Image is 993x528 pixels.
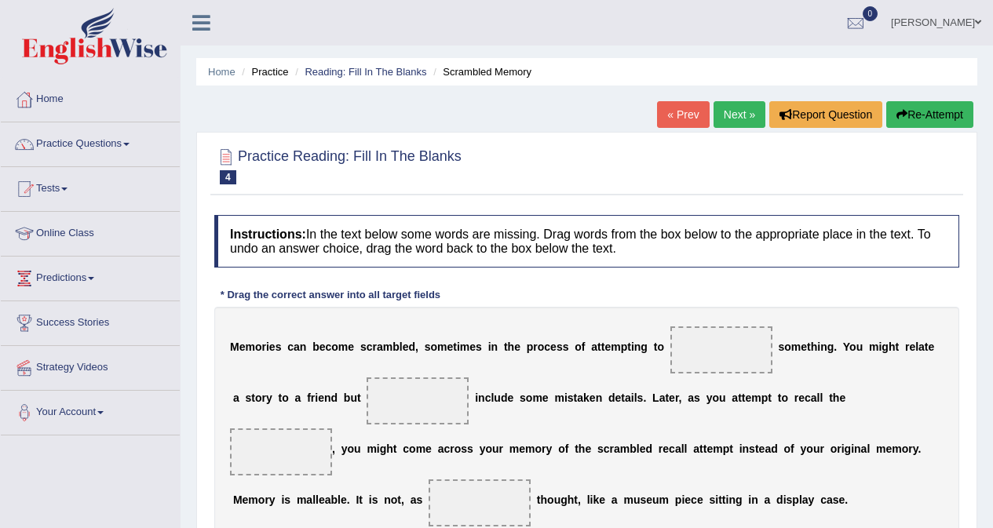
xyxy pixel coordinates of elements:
[798,391,805,404] b: e
[827,340,834,353] b: g
[318,391,324,404] b: e
[279,391,283,404] b: t
[245,340,254,353] b: m
[675,442,681,455] b: a
[359,493,363,506] b: t
[575,340,582,353] b: o
[659,391,666,404] b: a
[509,442,519,455] b: m
[590,391,596,404] b: e
[1,257,180,296] a: Predictions
[401,493,404,506] b: ,
[610,442,614,455] b: r
[261,340,265,353] b: r
[902,442,909,455] b: o
[831,442,838,455] b: o
[719,391,726,404] b: u
[282,391,289,404] b: o
[918,340,925,353] b: a
[455,442,462,455] b: o
[408,340,415,353] b: d
[403,340,409,353] b: e
[577,391,583,404] b: a
[281,493,284,506] b: i
[627,340,631,353] b: t
[749,442,755,455] b: s
[447,340,453,353] b: e
[811,340,818,353] b: h
[801,442,807,455] b: y
[791,340,801,353] b: m
[542,442,546,455] b: r
[255,391,262,404] b: o
[820,442,823,455] b: r
[713,442,722,455] b: m
[670,326,772,373] span: Drop target
[615,391,622,404] b: e
[319,340,326,353] b: e
[604,442,610,455] b: c
[575,442,579,455] b: t
[663,442,669,455] b: e
[284,493,290,506] b: s
[608,391,615,404] b: d
[450,442,454,455] b: r
[849,340,856,353] b: o
[845,442,852,455] b: g
[909,340,915,353] b: e
[837,442,841,455] b: r
[544,340,550,353] b: c
[679,391,682,404] b: ,
[925,340,929,353] b: t
[657,101,709,128] a: « Prev
[833,391,840,404] b: h
[745,391,751,404] b: e
[230,428,332,475] span: Drop target
[457,340,460,353] b: i
[476,340,482,353] b: s
[372,493,378,506] b: s
[403,442,409,455] b: c
[214,215,959,268] h4: In the text below some words are missing. Drag words from the box below to the appropriate place ...
[324,391,331,404] b: n
[306,493,312,506] b: a
[634,391,637,404] b: l
[537,493,541,506] b: t
[625,391,631,404] b: a
[621,340,628,353] b: p
[251,391,255,404] b: t
[759,442,765,455] b: e
[367,377,469,424] span: Drop target
[233,493,243,506] b: M
[579,442,586,455] b: h
[886,101,973,128] button: Re-Attempt
[438,442,444,455] b: a
[1,122,180,162] a: Practice Questions
[637,442,640,455] b: l
[1,78,180,117] a: Home
[620,442,630,455] b: m
[621,391,625,404] b: t
[1,391,180,430] a: Your Account
[739,442,743,455] b: i
[377,340,383,353] b: a
[325,493,331,506] b: a
[751,391,761,404] b: m
[611,340,620,353] b: m
[659,442,663,455] b: r
[532,391,542,404] b: m
[851,442,854,455] b: i
[265,493,268,506] b: r
[915,340,918,353] b: l
[1,346,180,385] a: Strategy Videos
[918,442,922,455] b: .
[867,442,870,455] b: l
[574,391,578,404] b: t
[437,340,447,353] b: m
[453,340,457,353] b: t
[869,340,878,353] b: m
[861,442,867,455] b: a
[1,212,180,251] a: Online Class
[811,391,817,404] b: a
[843,340,849,353] b: Y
